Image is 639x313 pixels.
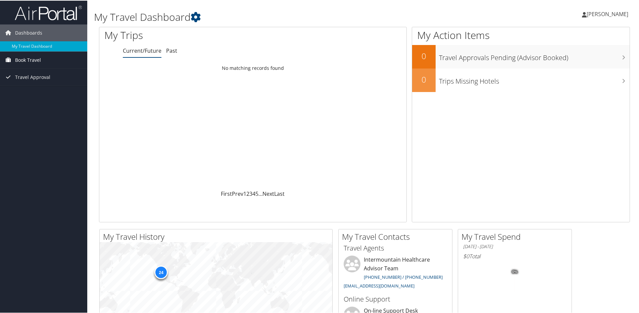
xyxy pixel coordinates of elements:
a: 4 [252,189,255,197]
img: airportal-logo.png [15,4,82,20]
h3: Online Support [344,294,447,303]
span: Book Travel [15,51,41,68]
a: 0Trips Missing Hotels [412,68,630,91]
span: Dashboards [15,24,42,41]
span: … [258,189,262,197]
a: 0Travel Approvals Pending (Advisor Booked) [412,44,630,68]
a: Past [166,46,177,54]
a: Next [262,189,274,197]
div: 24 [154,265,168,278]
tspan: 0% [512,269,518,273]
h2: My Travel Spend [461,230,572,242]
h1: My Trips [104,28,274,42]
h2: My Travel Contacts [342,230,452,242]
h6: Total [463,252,567,259]
span: $0 [463,252,469,259]
h3: Trips Missing Hotels [439,73,630,85]
span: [PERSON_NAME] [587,10,628,17]
a: 2 [246,189,249,197]
a: Current/Future [123,46,161,54]
a: Prev [232,189,243,197]
a: [PHONE_NUMBER] / [PHONE_NUMBER] [364,273,443,279]
span: Travel Approval [15,68,50,85]
h2: 0 [412,50,436,61]
a: [PERSON_NAME] [582,3,635,24]
h3: Travel Approvals Pending (Advisor Booked) [439,49,630,62]
h3: Travel Agents [344,243,447,252]
h2: 0 [412,73,436,85]
a: Last [274,189,285,197]
h1: My Travel Dashboard [94,9,455,24]
a: First [221,189,232,197]
h6: [DATE] - [DATE] [463,243,567,249]
h2: My Travel History [103,230,332,242]
a: [EMAIL_ADDRESS][DOMAIN_NAME] [344,282,414,288]
a: 5 [255,189,258,197]
a: 3 [249,189,252,197]
h1: My Action Items [412,28,630,42]
a: 1 [243,189,246,197]
td: No matching records found [99,61,406,74]
li: Intermountain Healthcare Advisor Team [340,255,450,291]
